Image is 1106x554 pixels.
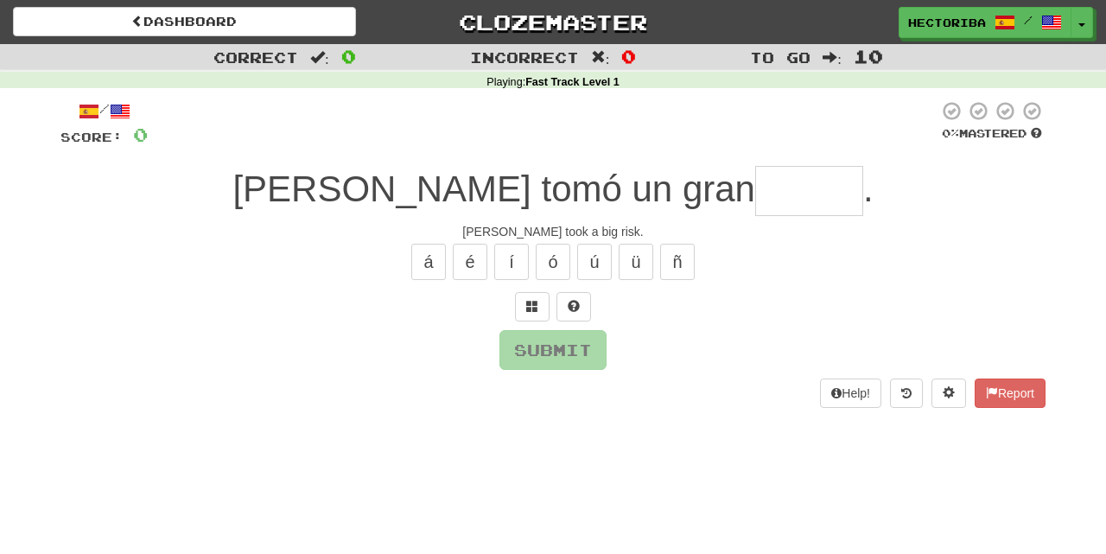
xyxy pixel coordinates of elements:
[232,169,755,209] span: [PERSON_NAME] tomó un gran
[890,379,923,408] button: Round history (alt+y)
[382,7,725,37] a: Clozemaster
[863,169,874,209] span: .
[494,244,529,280] button: í
[341,46,356,67] span: 0
[133,124,148,145] span: 0
[750,48,810,66] span: To go
[854,46,883,67] span: 10
[660,244,695,280] button: ñ
[899,7,1071,38] a: hectoriba /
[975,379,1046,408] button: Report
[591,50,610,65] span: :
[536,244,570,280] button: ó
[619,244,653,280] button: ü
[525,76,620,88] strong: Fast Track Level 1
[556,292,591,322] button: Single letter hint - you only get 1 per sentence and score half the points! alt+h
[60,100,148,122] div: /
[577,244,612,280] button: ú
[621,46,636,67] span: 0
[411,244,446,280] button: á
[499,330,607,370] button: Submit
[938,126,1046,142] div: Mastered
[942,126,959,140] span: 0 %
[1024,14,1033,26] span: /
[908,15,986,30] span: hectoriba
[820,379,881,408] button: Help!
[823,50,842,65] span: :
[453,244,487,280] button: é
[13,7,356,36] a: Dashboard
[310,50,329,65] span: :
[60,130,123,144] span: Score:
[470,48,579,66] span: Incorrect
[515,292,550,322] button: Switch sentence to multiple choice alt+p
[60,223,1046,240] div: [PERSON_NAME] took a big risk.
[213,48,298,66] span: Correct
